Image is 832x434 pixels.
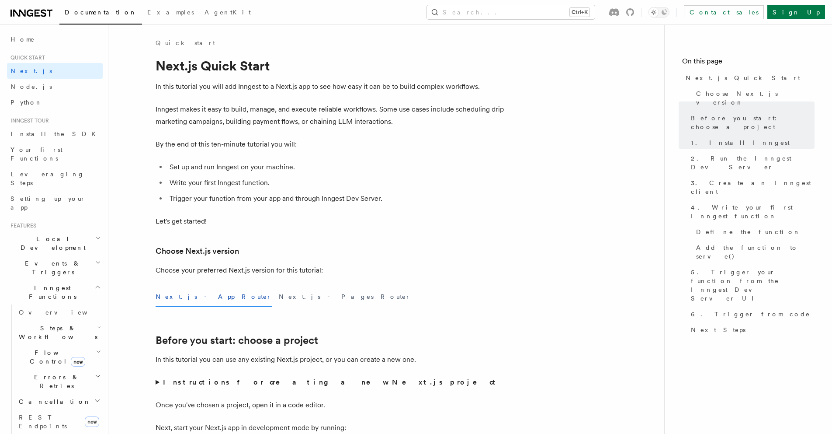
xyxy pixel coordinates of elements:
span: 5. Trigger your function from the Inngest Dev Server UI [691,268,815,303]
button: Local Development [7,231,103,255]
a: Node.js [7,79,103,94]
a: Before you start: choose a project [687,110,815,135]
button: Steps & Workflows [15,320,103,345]
span: 3. Create an Inngest client [691,178,815,196]
a: Choose Next.js version [693,86,815,110]
strong: Instructions for creating a new Next.js project [163,378,499,386]
li: Write your first Inngest function. [167,177,505,189]
span: Setting up your app [10,195,86,211]
a: Examples [142,3,199,24]
span: new [71,357,85,367]
span: Leveraging Steps [10,171,84,186]
span: Examples [147,9,194,16]
span: Define the function [696,227,801,236]
p: In this tutorial you will add Inngest to a Next.js app to see how easy it can be to build complex... [156,80,505,93]
a: 4. Write your first Inngest function [687,199,815,224]
span: Inngest Functions [7,283,94,301]
a: Leveraging Steps [7,166,103,191]
span: Node.js [10,83,52,90]
span: Errors & Retries [15,373,95,390]
span: Local Development [7,234,95,252]
a: Next.js Quick Start [682,70,815,86]
span: 2. Run the Inngest Dev Server [691,154,815,171]
a: Setting up your app [7,191,103,215]
span: AgentKit [205,9,251,16]
span: 6. Trigger from code [691,310,810,318]
span: Events & Triggers [7,259,95,276]
button: Next.js - App Router [156,287,272,307]
span: Quick start [7,54,45,61]
a: 2. Run the Inngest Dev Server [687,150,815,175]
span: Next Steps [691,325,745,334]
a: Home [7,31,103,47]
button: Inngest Functions [7,280,103,304]
span: Your first Functions [10,146,62,162]
p: Let's get started! [156,215,505,227]
p: Next, start your Next.js app in development mode by running: [156,422,505,434]
span: Choose Next.js version [696,89,815,107]
span: Features [7,222,36,229]
a: Sign Up [767,5,825,19]
a: AgentKit [199,3,256,24]
li: Set up and run Inngest on your machine. [167,161,505,173]
button: Errors & Retries [15,369,103,394]
span: Python [10,99,42,106]
span: 1. Install Inngest [691,138,790,147]
span: Add the function to serve() [696,243,815,261]
span: Install the SDK [10,130,101,137]
span: Next.js [10,67,52,74]
span: Inngest tour [7,117,49,124]
a: Contact sales [684,5,764,19]
span: Home [10,35,35,44]
a: Next Steps [687,322,815,338]
button: Toggle dark mode [648,7,669,17]
span: Flow Control [15,348,96,366]
span: 4. Write your first Inngest function [691,203,815,220]
button: Next.js - Pages Router [279,287,411,307]
span: Steps & Workflows [15,324,97,341]
button: Events & Triggers [7,255,103,280]
a: Next.js [7,63,103,79]
a: Documentation [59,3,142,24]
a: Add the function to serve() [693,240,815,264]
span: Next.js Quick Start [686,73,800,82]
summary: Instructions for creating a new Next.js project [156,376,505,388]
a: 6. Trigger from code [687,306,815,322]
h4: On this page [682,56,815,70]
p: In this tutorial you can use any existing Next.js project, or you can create a new one. [156,353,505,366]
p: Choose your preferred Next.js version for this tutorial: [156,264,505,276]
button: Cancellation [15,394,103,409]
a: Install the SDK [7,126,103,142]
p: Inngest makes it easy to build, manage, and execute reliable workflows. Some use cases include sc... [156,103,505,128]
a: Define the function [693,224,815,240]
span: Overview [19,309,109,316]
a: Quick start [156,38,215,47]
h1: Next.js Quick Start [156,58,505,73]
a: Python [7,94,103,110]
p: By the end of this ten-minute tutorial you will: [156,138,505,150]
a: 3. Create an Inngest client [687,175,815,199]
span: Before you start: choose a project [691,114,815,131]
a: 1. Install Inngest [687,135,815,150]
span: Cancellation [15,397,91,406]
a: Overview [15,304,103,320]
span: Documentation [65,9,137,16]
p: Once you've chosen a project, open it in a code editor. [156,399,505,411]
kbd: Ctrl+K [570,8,589,17]
a: Before you start: choose a project [156,334,318,346]
a: Choose Next.js version [156,245,239,257]
a: 5. Trigger your function from the Inngest Dev Server UI [687,264,815,306]
button: Flow Controlnew [15,345,103,369]
span: new [85,416,99,427]
button: Search...Ctrl+K [427,5,595,19]
li: Trigger your function from your app and through Inngest Dev Server. [167,192,505,205]
span: REST Endpoints [19,414,67,430]
a: Your first Functions [7,142,103,166]
a: REST Endpointsnew [15,409,103,434]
